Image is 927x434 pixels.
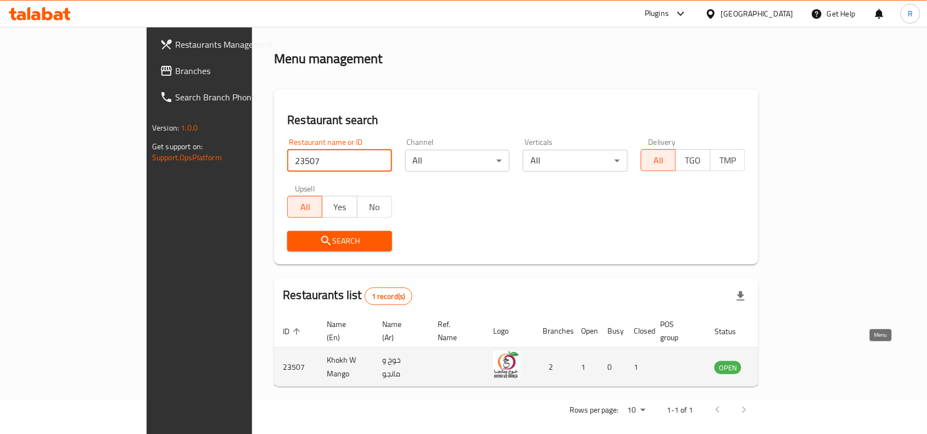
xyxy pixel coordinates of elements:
[714,362,741,374] span: OPEN
[908,8,913,20] span: R
[599,314,625,348] th: Busy
[534,348,572,387] td: 2
[151,31,301,58] a: Restaurants Management
[287,231,392,251] button: Search
[623,402,650,419] div: Rows per page:
[625,348,651,387] td: 1
[175,91,293,104] span: Search Branch Phone
[274,314,801,387] table: enhanced table
[274,50,382,67] h2: Menu management
[714,325,750,338] span: Status
[649,138,676,146] label: Delivery
[599,348,625,387] td: 0
[572,348,599,387] td: 1
[181,121,198,135] span: 1.0.0
[327,199,353,215] span: Yes
[295,185,315,193] label: Upsell
[151,84,301,110] a: Search Branch Phone
[534,314,572,348] th: Branches
[283,325,304,338] span: ID
[645,7,669,20] div: Plugins
[660,318,693,344] span: POS group
[721,8,794,20] div: [GEOGRAPHIC_DATA]
[175,38,293,51] span: Restaurants Management
[710,149,745,171] button: TMP
[667,403,694,417] p: 1-1 of 1
[151,58,301,84] a: Branches
[322,196,357,218] button: Yes
[322,15,395,28] span: Menu management
[484,314,534,348] th: Logo
[362,199,388,215] span: No
[728,283,754,309] div: Export file
[287,150,392,172] input: Search for restaurant name or ID..
[296,234,383,248] span: Search
[625,314,651,348] th: Closed
[373,348,429,387] td: خوخ و مانجو
[287,112,745,128] h2: Restaurant search
[523,150,627,172] div: All
[365,291,412,302] span: 1 record(s)
[152,139,203,154] span: Get support on:
[365,288,412,305] div: Total records count
[675,149,711,171] button: TGO
[283,287,412,305] h2: Restaurants list
[287,196,322,218] button: All
[641,149,676,171] button: All
[152,121,179,135] span: Version:
[318,348,373,387] td: Khokh W Mango
[314,15,317,28] li: /
[327,318,360,344] span: Name (En)
[175,64,293,77] span: Branches
[382,318,416,344] span: Name (Ar)
[569,403,619,417] p: Rows per page:
[715,153,741,168] span: TMP
[438,318,471,344] span: Ref. Name
[292,199,318,215] span: All
[714,361,741,374] div: OPEN
[405,150,510,172] div: All
[357,196,392,218] button: No
[646,153,672,168] span: All
[152,150,222,165] a: Support.OpsPlatform
[572,314,599,348] th: Open
[680,153,706,168] span: TGO
[493,351,521,379] img: Khokh W Mango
